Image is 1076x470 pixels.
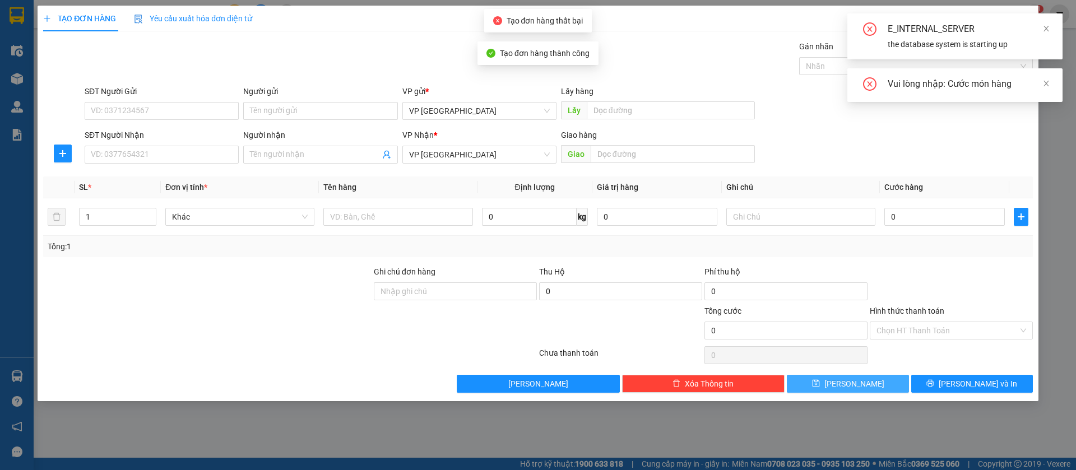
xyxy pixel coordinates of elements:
[888,38,1049,50] div: the database system is starting up
[726,208,875,226] input: Ghi Chú
[539,267,565,276] span: Thu Hộ
[1014,212,1028,221] span: plus
[43,15,51,22] span: plus
[243,129,397,141] div: Người nhận
[538,347,703,366] div: Chưa thanh toán
[561,87,593,96] span: Lấy hàng
[515,183,555,192] span: Định lượng
[577,208,588,226] span: kg
[939,378,1017,390] span: [PERSON_NAME] và In
[704,306,741,315] span: Tổng cước
[884,183,923,192] span: Cước hàng
[799,42,833,51] label: Gán nhãn
[409,103,550,119] span: VP Sài Gòn
[54,145,72,162] button: plus
[79,183,88,192] span: SL
[323,208,472,226] input: VD: Bàn, Ghế
[508,378,568,390] span: [PERSON_NAME]
[374,282,537,300] input: Ghi chú đơn hàng
[672,379,680,388] span: delete
[704,266,868,282] div: Phí thu hộ
[402,85,556,97] div: VP gửi
[507,16,583,25] span: Tạo đơn hàng thất bại
[597,208,717,226] input: 0
[134,15,143,24] img: icon
[888,77,1049,91] div: Vui lòng nhập: Cước món hàng
[812,379,820,388] span: save
[165,183,207,192] span: Đơn vị tính
[457,375,620,393] button: [PERSON_NAME]
[561,131,597,139] span: Giao hàng
[1042,80,1050,87] span: close
[172,208,308,225] span: Khác
[722,176,880,198] th: Ghi chú
[54,149,71,158] span: plus
[493,16,502,25] span: close-circle
[561,101,587,119] span: Lấy
[382,150,391,159] span: user-add
[561,145,591,163] span: Giao
[486,49,495,58] span: check-circle
[591,145,755,163] input: Dọc đường
[1007,6,1038,37] button: Close
[85,85,239,97] div: SĐT Người Gửi
[863,77,876,93] span: close-circle
[685,378,734,390] span: Xóa Thông tin
[911,375,1033,393] button: printer[PERSON_NAME] và In
[409,146,550,163] span: VP Lộc Ninh
[43,14,116,23] span: TẠO ĐƠN HÀNG
[374,267,435,276] label: Ghi chú đơn hàng
[48,208,66,226] button: delete
[622,375,785,393] button: deleteXóa Thông tin
[243,85,397,97] div: Người gửi
[134,14,252,23] span: Yêu cầu xuất hóa đơn điện tử
[888,22,1049,36] div: E_INTERNAL_SERVER
[787,375,908,393] button: save[PERSON_NAME]
[863,22,876,38] span: close-circle
[48,240,415,253] div: Tổng: 1
[402,131,434,139] span: VP Nhận
[824,378,884,390] span: [PERSON_NAME]
[587,101,755,119] input: Dọc đường
[323,183,356,192] span: Tên hàng
[500,49,590,58] span: Tạo đơn hàng thành công
[926,379,934,388] span: printer
[85,129,239,141] div: SĐT Người Nhận
[870,306,944,315] label: Hình thức thanh toán
[1042,25,1050,32] span: close
[597,183,638,192] span: Giá trị hàng
[1014,208,1028,226] button: plus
